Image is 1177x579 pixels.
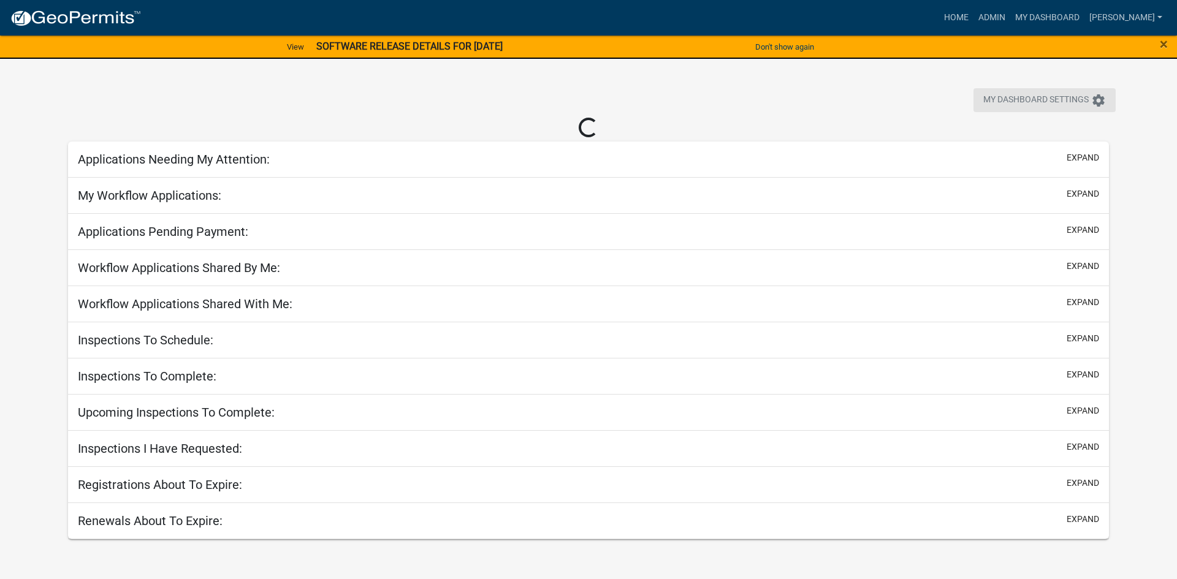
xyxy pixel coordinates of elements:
button: expand [1067,224,1099,237]
button: expand [1067,332,1099,345]
a: Home [939,6,973,29]
i: settings [1091,93,1106,108]
a: Admin [973,6,1010,29]
button: expand [1067,441,1099,453]
button: Close [1160,37,1168,51]
span: My Dashboard Settings [983,93,1089,108]
span: × [1160,36,1168,53]
button: expand [1067,404,1099,417]
h5: Renewals About To Expire: [78,513,223,528]
a: [PERSON_NAME] [1084,6,1167,29]
button: expand [1067,151,1099,164]
a: View [282,37,309,57]
h5: Inspections To Schedule: [78,333,213,347]
button: expand [1067,477,1099,490]
h5: Workflow Applications Shared By Me: [78,260,280,275]
h5: Applications Needing My Attention: [78,152,270,167]
button: expand [1067,187,1099,200]
button: expand [1067,260,1099,273]
h5: Registrations About To Expire: [78,477,242,492]
button: expand [1067,513,1099,526]
h5: Upcoming Inspections To Complete: [78,405,275,420]
h5: Applications Pending Payment: [78,224,248,239]
h5: My Workflow Applications: [78,188,221,203]
strong: SOFTWARE RELEASE DETAILS FOR [DATE] [316,40,503,52]
h5: Inspections To Complete: [78,369,216,384]
button: expand [1067,368,1099,381]
button: My Dashboard Settingssettings [973,88,1116,112]
button: Don't show again [750,37,819,57]
button: expand [1067,296,1099,309]
h5: Inspections I Have Requested: [78,441,242,456]
h5: Workflow Applications Shared With Me: [78,297,292,311]
a: My Dashboard [1010,6,1084,29]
